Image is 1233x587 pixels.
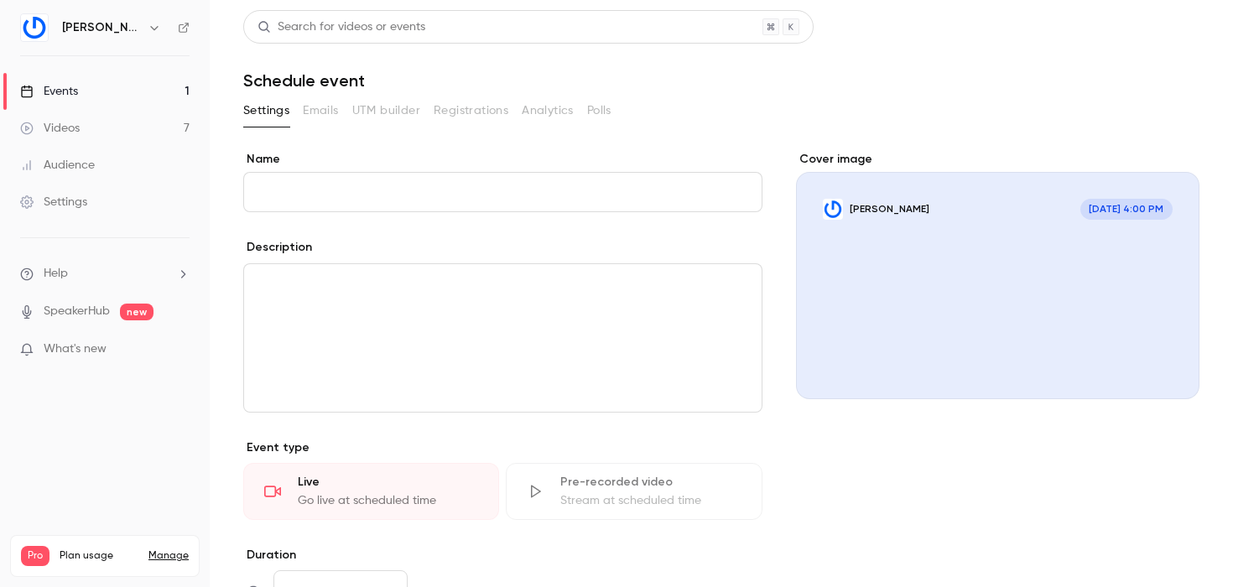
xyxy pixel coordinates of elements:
span: UTM builder [352,102,420,120]
label: Cover image [796,151,1199,168]
img: Gino LegalTech [21,14,48,41]
iframe: Noticeable Trigger [169,342,190,357]
span: Analytics [522,102,574,120]
span: Polls [587,102,611,120]
span: Registrations [434,102,508,120]
span: Help [44,265,68,283]
li: help-dropdown-opener [20,265,190,283]
div: LiveGo live at scheduled time [243,463,499,520]
span: Emails [303,102,338,120]
section: Cover image [796,151,1199,399]
div: editor [244,264,762,412]
label: Duration [243,547,762,564]
div: Settings [20,194,87,210]
div: Pre-recorded videoStream at scheduled time [506,463,762,520]
h6: [PERSON_NAME] [62,19,141,36]
div: Search for videos or events [258,18,425,36]
span: new [120,304,153,320]
p: Event type [243,439,762,456]
div: Videos [20,120,80,137]
span: Pro [21,546,49,566]
label: Description [243,239,312,256]
button: Settings [243,97,289,124]
div: Events [20,83,78,100]
span: Plan usage [60,549,138,563]
div: Audience [20,157,95,174]
div: Stream at scheduled time [560,492,741,509]
a: Manage [148,549,189,563]
h1: Schedule event [243,70,1199,91]
div: Pre-recorded video [560,474,741,491]
label: Name [243,151,762,168]
div: Live [298,474,478,491]
span: What's new [44,340,107,358]
div: Go live at scheduled time [298,492,478,509]
a: SpeakerHub [44,303,110,320]
section: description [243,263,762,413]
